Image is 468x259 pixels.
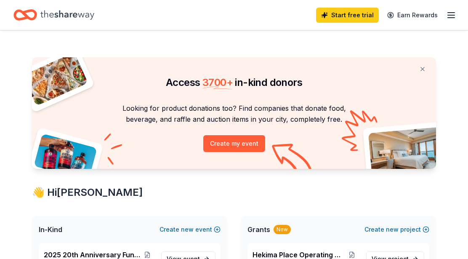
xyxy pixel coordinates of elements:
[39,224,62,235] span: In-Kind
[166,76,302,88] span: Access in-kind donors
[364,224,429,235] button: Createnewproject
[274,225,291,234] div: New
[23,52,88,106] img: Pizza
[272,144,314,175] img: Curvy arrow
[202,76,233,88] span: 3700 +
[32,186,436,199] div: 👋 Hi [PERSON_NAME]
[203,135,265,152] button: Create my event
[247,224,270,235] span: Grants
[382,8,443,23] a: Earn Rewards
[181,224,194,235] span: new
[386,224,399,235] span: new
[160,224,221,235] button: Createnewevent
[316,8,379,23] a: Start free trial
[13,5,94,25] a: Home
[42,103,426,125] p: Looking for product donations too? Find companies that donate food, beverage, and raffle and auct...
